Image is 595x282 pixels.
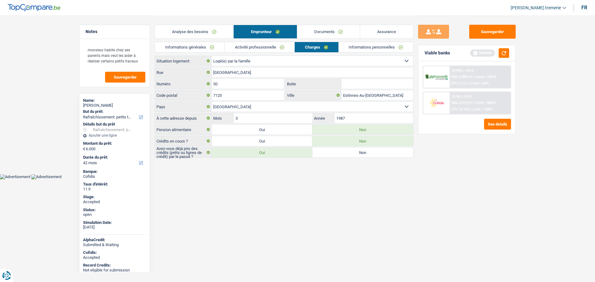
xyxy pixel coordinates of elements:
[312,136,413,146] label: Non
[234,25,297,38] a: Emprunteur
[295,42,338,52] a: Charges
[83,242,146,247] div: Submitted & Waiting
[83,103,146,108] div: [PERSON_NAME]
[212,147,312,157] label: Oui
[473,107,492,111] span: Limit: <100%
[83,194,146,199] div: Stage:
[212,113,234,123] label: Mois
[212,125,312,135] label: Oui
[339,42,413,52] a: Informations personnelles
[83,220,146,225] div: Simulation Date:
[452,101,473,105] span: NAI: 2 214,8 €
[83,141,145,146] label: Montant du prêt:
[155,102,212,112] label: Pays
[474,101,475,105] span: /
[83,98,146,103] div: Name:
[425,74,448,81] img: AlphaCredit
[83,182,146,187] div: Taux d'intérêt:
[452,95,472,99] div: 12.9% | 176 €
[285,79,342,89] label: Boite
[225,42,294,52] a: Activité professionnelle
[155,25,233,38] a: Analyse des besoins
[83,207,146,212] div: Status:
[471,81,489,85] span: Limit: <60%
[83,133,146,138] div: Ajouter une ligne
[470,49,495,56] div: Refresh
[155,125,212,135] label: Pension alimentaire
[469,81,470,85] span: /
[83,212,146,217] div: open
[476,101,496,105] span: Limit: >800 €
[83,155,145,160] label: Durée du prêt:
[335,113,413,123] input: AAAA
[470,107,472,111] span: /
[155,113,212,123] label: À cette adresse depuis
[83,225,146,230] div: [DATE]
[83,237,146,242] div: AlphaCredit:
[83,263,146,268] div: Record Credits:
[425,97,448,109] img: Cofidis
[155,79,212,89] label: Numéro
[155,56,212,66] label: Situation logement
[234,113,312,123] input: MM
[155,90,212,100] label: Code postal
[155,147,212,157] label: Avez-vous déjà pris des crédits (prêts ou lignes de crédit) par le passé ?
[506,3,566,13] a: [PERSON_NAME].tremerie
[83,174,146,179] div: Cofidis
[452,75,473,79] span: NAI: 2 304,5 €
[105,72,145,83] button: Sauvegarder
[312,113,334,123] label: Année
[452,69,474,73] div: 12.99% | 176 €
[83,187,146,192] div: 11.9
[452,81,468,85] span: DTI: 7.11%
[8,4,60,11] img: TopCompare Logo
[484,119,511,130] button: See details
[83,122,146,127] div: Détails but du prêt
[83,255,146,260] div: Accepted
[83,250,146,255] div: Cofidis:
[114,75,137,79] span: Sauvegarder
[474,75,475,79] span: /
[155,136,212,146] label: Crédits en cours ?
[297,25,360,38] a: Documents
[86,29,143,34] h5: Notes
[425,50,450,56] div: Viable banks
[83,109,145,114] label: But du prêt:
[312,125,413,135] label: Non
[285,90,342,100] label: Ville
[511,5,561,11] span: [PERSON_NAME].tremerie
[581,5,587,11] div: fr
[360,25,413,38] a: Assurance
[212,136,312,146] label: Oui
[83,199,146,204] div: Accepted
[452,107,469,111] span: DTI: 16.14%
[155,67,212,77] label: Rue
[312,147,413,157] label: Non
[469,25,516,39] button: Sauvegarder
[83,268,146,273] div: Not eligible for submission
[476,75,496,79] span: Limit: >750 €
[155,42,224,52] a: Informations générales
[31,174,62,179] img: Advertisement
[83,169,146,174] div: Banque:
[83,147,85,152] span: €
